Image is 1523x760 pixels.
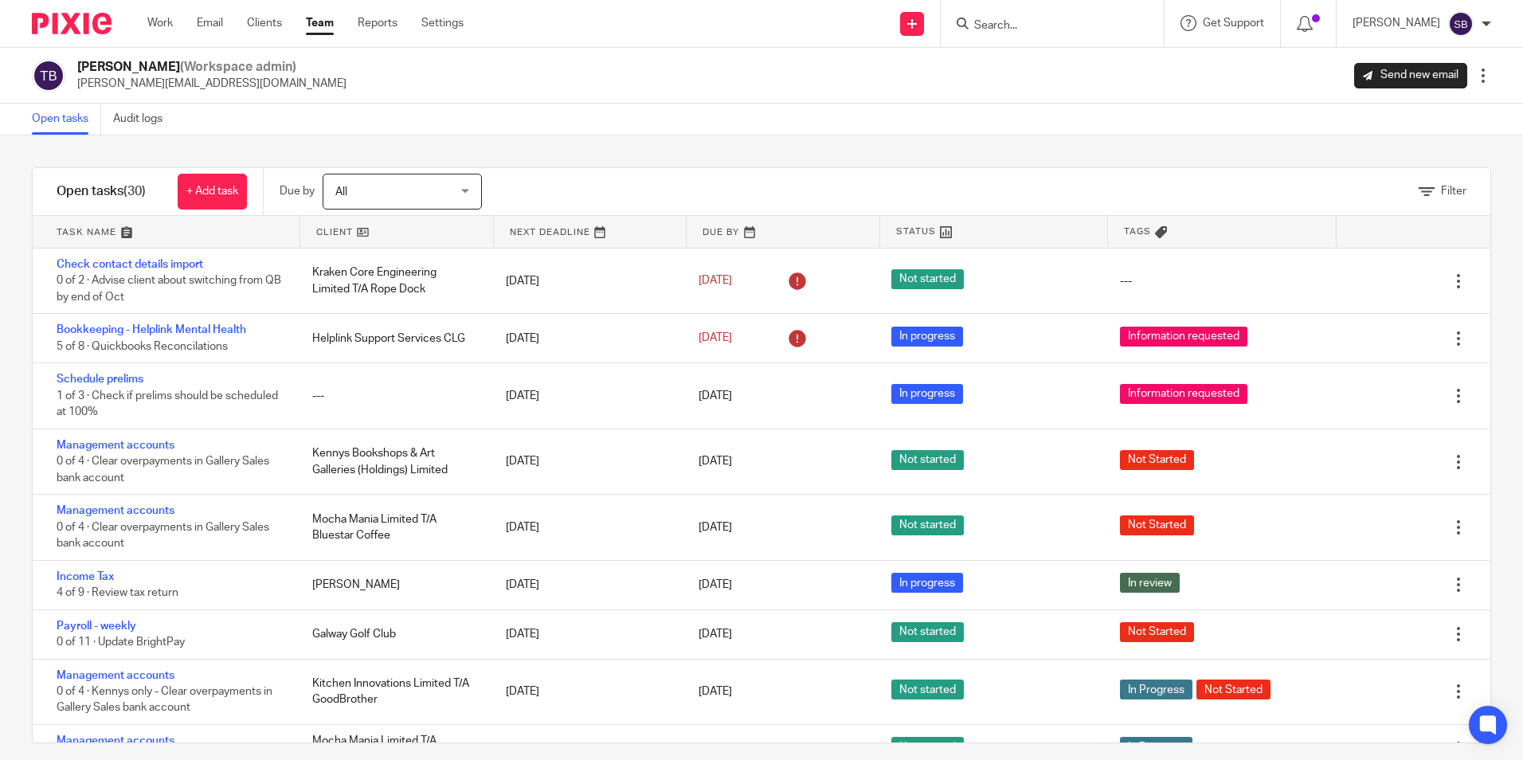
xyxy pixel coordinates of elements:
a: Clients [247,15,282,31]
div: [DATE] [490,445,683,477]
span: [DATE] [699,456,732,468]
span: 0 of 4 · Clear overpayments in Gallery Sales bank account [57,456,269,484]
div: Helplink Support Services CLG [296,323,489,355]
span: Not started [891,450,964,470]
div: [DATE] [490,323,683,355]
a: Management accounts [57,505,174,516]
span: 4 of 9 · Review tax return [57,587,178,598]
a: Check contact details import [57,259,203,270]
a: Work [147,15,173,31]
span: Status [896,225,936,238]
span: In progress [891,573,963,593]
span: All [335,186,347,198]
span: Not started [891,622,964,642]
span: [DATE] [699,522,732,533]
span: In progress [891,384,963,404]
span: Not started [891,680,964,699]
span: Information requested [1120,384,1247,404]
input: Search [973,19,1116,33]
span: (30) [123,185,146,198]
span: Information requested [1120,327,1247,347]
span: In Progress [1120,737,1192,757]
span: Filter [1441,186,1466,197]
span: 0 of 2 · Advise client about switching from QB by end of Oct [57,276,281,304]
span: Not started [891,737,964,757]
span: Not Started [1196,680,1270,699]
a: Audit logs [113,104,174,135]
span: Not Started [1120,450,1194,470]
div: [DATE] [490,511,683,543]
img: Pixie [32,13,112,34]
a: Email [197,15,223,31]
span: 0 of 4 · Kennys only - Clear overpayments in Gallery Sales bank account [57,686,272,714]
div: --- [1120,273,1132,289]
div: Mocha Mania Limited T/A Bluestar Coffee [296,503,489,552]
span: [DATE] [699,276,732,287]
a: Management accounts [57,670,174,681]
span: [DATE] [699,333,732,344]
a: Management accounts [57,735,174,746]
a: Team [306,15,334,31]
a: Schedule prelims [57,374,143,385]
span: Not Started [1120,515,1194,535]
h2: [PERSON_NAME] [77,59,346,76]
div: [PERSON_NAME] [296,569,489,601]
div: Kennys Bookshops & Art Galleries (Holdings) Limited [296,437,489,486]
p: [PERSON_NAME] [1353,15,1440,31]
span: Not started [891,515,964,535]
div: [DATE] [490,569,683,601]
a: Reports [358,15,397,31]
img: svg%3E [1448,11,1474,37]
div: [DATE] [490,618,683,650]
span: Get Support [1203,18,1264,29]
a: Send new email [1354,63,1467,88]
a: Bookkeeping - Helplink Mental Health [57,324,246,335]
span: In review [1120,573,1180,593]
span: Not Started [1120,622,1194,642]
span: Tags [1124,225,1151,238]
a: Payroll - weekly [57,621,136,632]
div: [DATE] [490,380,683,412]
a: Management accounts [57,440,174,451]
span: [DATE] [699,390,732,402]
span: In progress [891,327,963,347]
div: --- [296,380,489,412]
a: + Add task [178,174,247,210]
span: 0 of 4 · Clear overpayments in Gallery Sales bank account [57,522,269,550]
div: [DATE] [490,265,683,297]
a: Open tasks [32,104,101,135]
a: Income Tax [57,571,114,582]
h1: Open tasks [57,183,146,200]
p: Due by [280,183,315,199]
span: 1 of 3 · Check if prelims should be scheduled at 100% [57,390,278,418]
span: 5 of 8 · Quickbooks Reconcilations [57,341,228,352]
div: Galway Golf Club [296,618,489,650]
p: [PERSON_NAME][EMAIL_ADDRESS][DOMAIN_NAME] [77,76,346,92]
span: In Progress [1120,680,1192,699]
span: 0 of 11 · Update BrightPay [57,637,185,648]
a: Settings [421,15,464,31]
span: (Workspace admin) [180,61,296,73]
img: svg%3E [32,59,65,92]
div: Kraken Core Engineering Limited T/A Rope Dock [296,257,489,305]
div: [DATE] [490,676,683,707]
span: [DATE] [699,579,732,590]
span: [DATE] [699,686,732,697]
span: Not started [891,269,964,289]
div: Kitchen Innovations Limited T/A GoodBrother [296,668,489,716]
span: [DATE] [699,629,732,640]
